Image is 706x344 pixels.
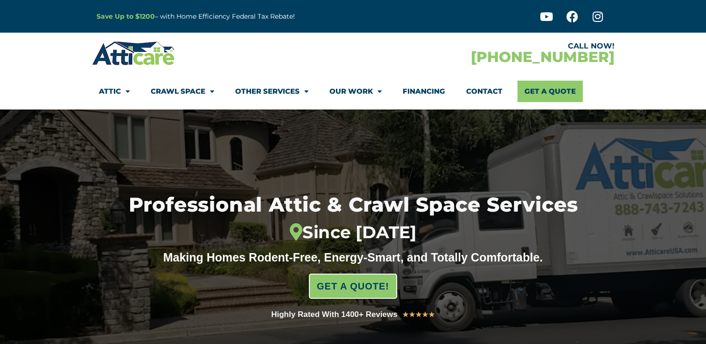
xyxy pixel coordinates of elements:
[402,309,435,321] div: 5/5
[99,81,608,102] nav: Menu
[466,81,503,102] a: Contact
[235,81,308,102] a: Other Services
[402,309,409,321] i: ★
[428,309,435,321] i: ★
[146,250,561,264] div: Making Homes Rodent-Free, Energy-Smart, and Totally Comfortable.
[422,309,428,321] i: ★
[517,81,583,102] a: Get A Quote
[97,11,399,22] p: – with Home Efficiency Federal Tax Rebate!
[415,309,422,321] i: ★
[353,42,615,50] div: CALL NOW!
[309,274,397,299] a: GET A QUOTE!
[403,81,445,102] a: Financing
[317,277,389,296] span: GET A QUOTE!
[271,308,398,321] div: Highly Rated With 1400+ Reviews
[329,81,382,102] a: Our Work
[99,81,130,102] a: Attic
[409,309,415,321] i: ★
[97,12,155,21] a: Save Up to $1200
[82,195,624,242] h1: Professional Attic & Crawl Space Services
[151,81,214,102] a: Crawl Space
[82,222,624,242] div: Since [DATE]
